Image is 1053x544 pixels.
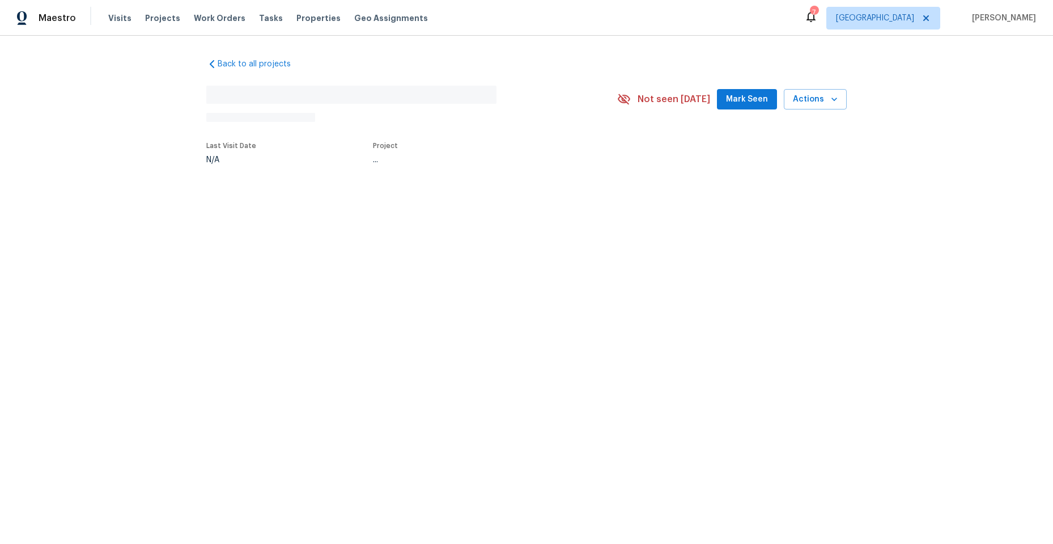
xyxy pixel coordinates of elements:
[836,12,914,24] span: [GEOGRAPHIC_DATA]
[296,12,341,24] span: Properties
[194,12,245,24] span: Work Orders
[206,156,256,164] div: N/A
[726,92,768,107] span: Mark Seen
[784,89,847,110] button: Actions
[373,142,398,149] span: Project
[373,156,591,164] div: ...
[259,14,283,22] span: Tasks
[717,89,777,110] button: Mark Seen
[638,94,710,105] span: Not seen [DATE]
[206,58,315,70] a: Back to all projects
[108,12,131,24] span: Visits
[145,12,180,24] span: Projects
[810,7,818,18] div: 7
[967,12,1036,24] span: [PERSON_NAME]
[206,142,256,149] span: Last Visit Date
[793,92,838,107] span: Actions
[39,12,76,24] span: Maestro
[354,12,428,24] span: Geo Assignments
